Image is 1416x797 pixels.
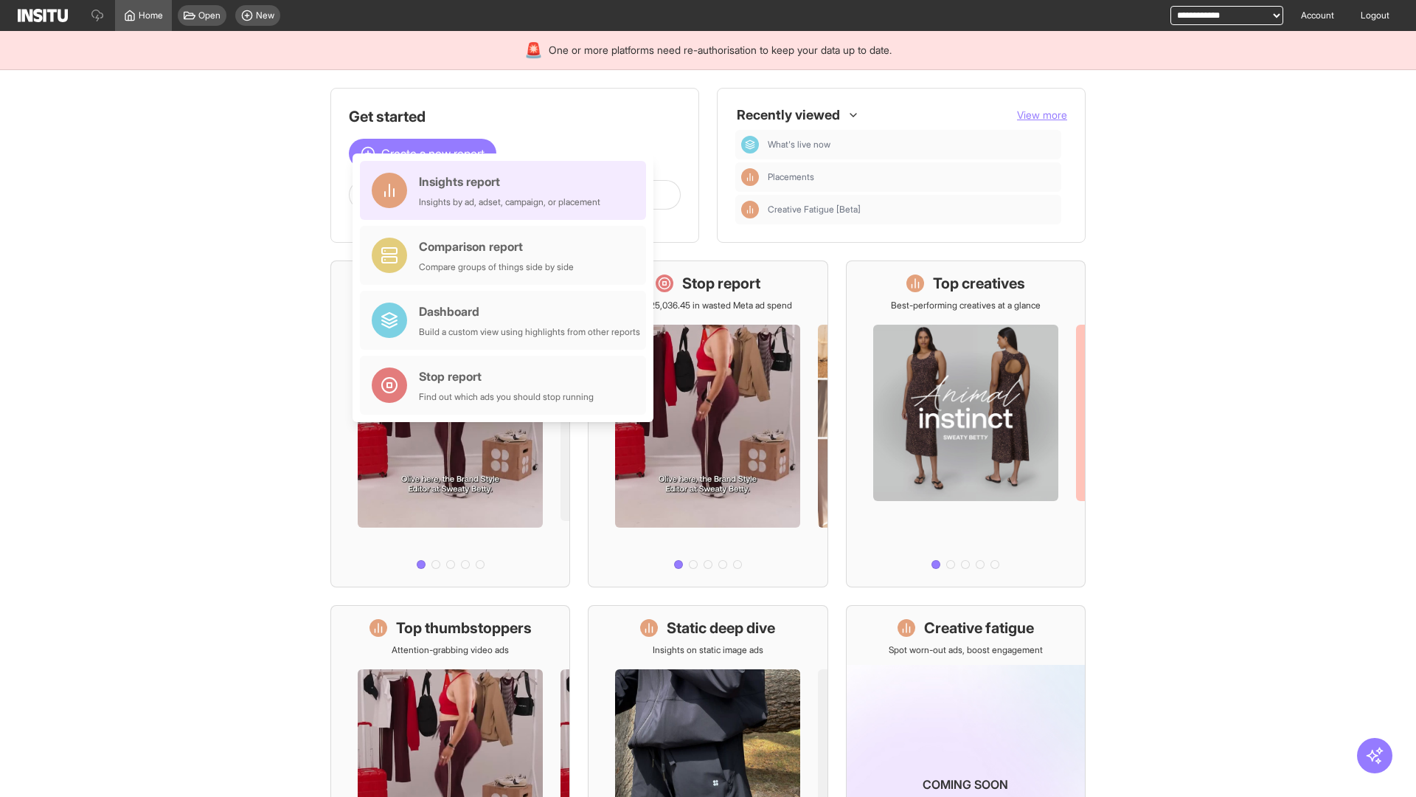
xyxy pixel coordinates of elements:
[419,303,640,320] div: Dashboard
[419,238,574,255] div: Comparison report
[768,204,1055,215] span: Creative Fatigue [Beta]
[198,10,221,21] span: Open
[419,391,594,403] div: Find out which ads you should stop running
[419,368,594,385] div: Stop report
[846,261,1086,587] a: Top creativesBest-performing creatives at a glance
[419,326,640,338] div: Build a custom view using highlights from other reports
[1017,108,1067,121] span: View more
[768,171,814,183] span: Placements
[741,201,759,218] div: Insights
[139,10,163,21] span: Home
[330,261,570,587] a: What's live nowSee all active ads instantly
[768,204,861,215] span: Creative Fatigue [Beta]
[933,273,1025,294] h1: Top creatives
[653,644,763,656] p: Insights on static image ads
[349,106,681,127] h1: Get started
[396,618,532,638] h1: Top thumbstoppers
[682,273,760,294] h1: Stop report
[524,40,543,61] div: 🚨
[392,644,509,656] p: Attention-grabbing video ads
[381,145,485,162] span: Create a new report
[768,139,830,151] span: What's live now
[741,168,759,186] div: Insights
[18,9,68,22] img: Logo
[891,300,1041,311] p: Best-performing creatives at a glance
[768,139,1055,151] span: What's live now
[768,171,1055,183] span: Placements
[419,173,600,190] div: Insights report
[588,261,827,587] a: Stop reportSave £25,036.45 in wasted Meta ad spend
[256,10,274,21] span: New
[1017,108,1067,123] button: View more
[349,139,496,168] button: Create a new report
[419,261,574,273] div: Compare groups of things side by side
[741,136,759,153] div: Dashboard
[667,618,775,638] h1: Static deep dive
[623,300,792,311] p: Save £25,036.45 in wasted Meta ad spend
[419,196,600,208] div: Insights by ad, adset, campaign, or placement
[549,43,892,58] span: One or more platforms need re-authorisation to keep your data up to date.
